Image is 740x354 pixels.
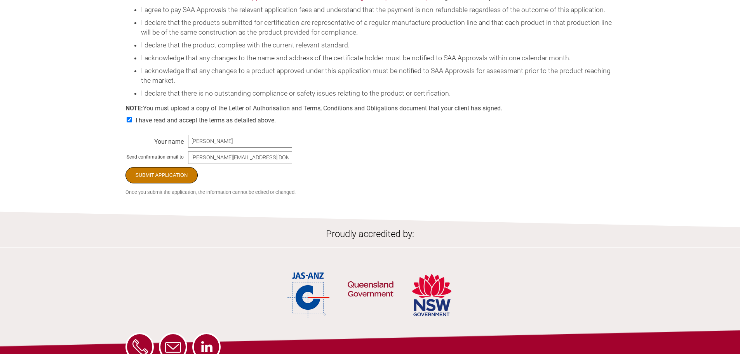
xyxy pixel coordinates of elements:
li: I acknowledge that any changes to a product approved under this application must be notified to S... [141,66,615,85]
small: Once you submit the application, the information cannot be edited or changed. [125,189,615,195]
li: I acknowledge that any changes to the name and address of the certificate holder must be notified... [141,53,615,63]
input: Submit Application [125,167,198,183]
img: QLD Government [347,261,394,319]
li: I declare that there is no outstanding compliance or safety issues relating to the product or cer... [141,89,615,98]
strong: NOTE: [125,105,143,112]
li: I agree to pay SAA Approvals the relevant application fees and understand that the payment is non... [141,5,615,15]
div: Send confirmation email to [125,152,184,160]
li: I declare that the product complies with the current relevant standard. [141,40,615,50]
img: NSW Government [411,271,453,319]
li: I declare that the products submitted for certification are representative of a regular manufactu... [141,18,615,37]
div: I have read and accept the terms as detailed above. [125,112,615,127]
div: Your name [125,136,184,144]
div: You must upload a copy of the Letter of Authorisation and Terms, Conditions and Obligations docum... [125,105,615,127]
img: JAS-ANZ [287,271,330,319]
